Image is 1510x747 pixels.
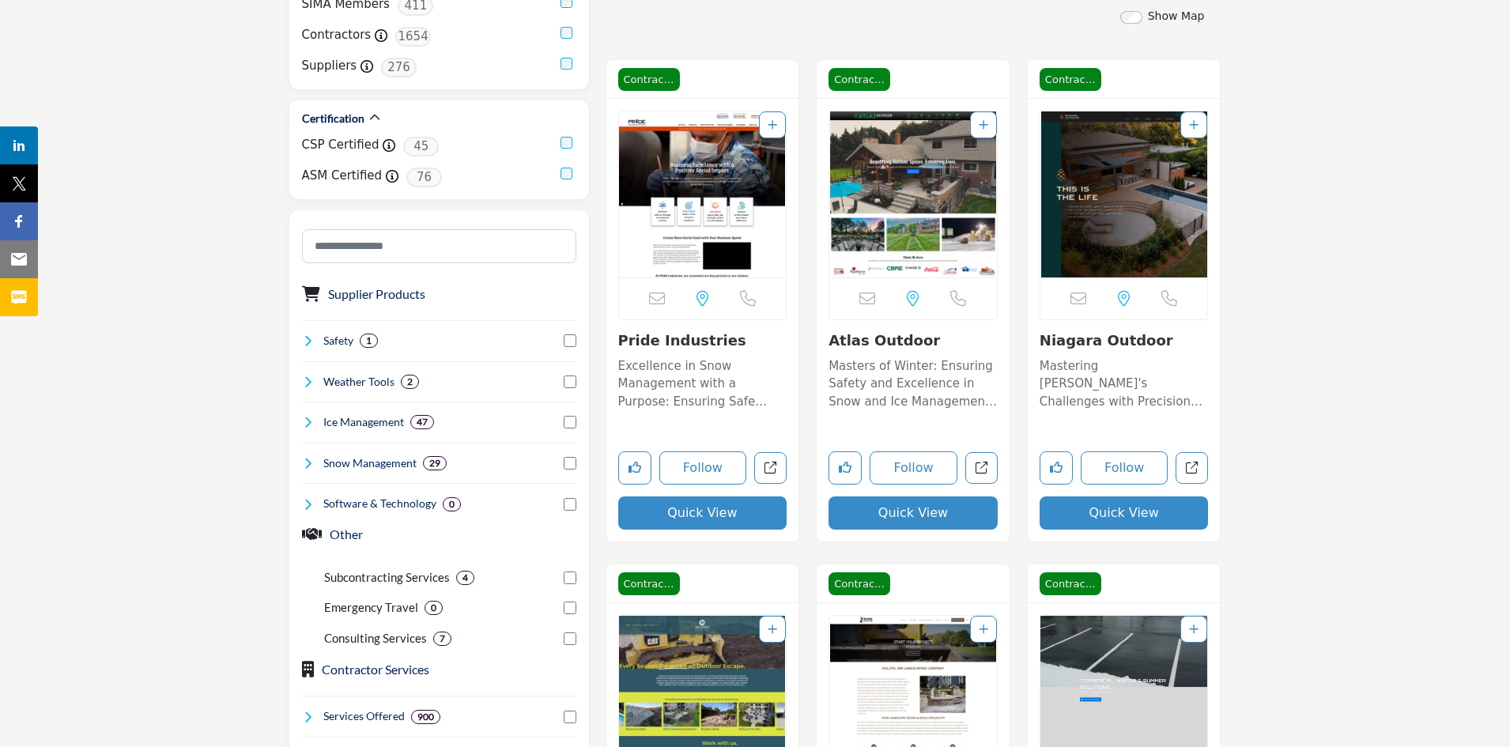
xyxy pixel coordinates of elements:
b: 0 [449,499,455,510]
b: 4 [462,572,468,583]
a: Pride Industries [618,332,746,349]
span: 1654 [395,27,431,47]
button: Like listing [1040,451,1073,485]
input: Select Weather Tools checkbox [564,375,576,388]
div: 2 Results For Weather Tools [401,375,419,389]
input: Select Software & Technology checkbox [564,498,576,511]
label: ASM Certified [302,167,383,185]
a: Open Listing in new tab [1040,111,1208,277]
input: Select Subcontracting Services checkbox [564,572,576,584]
button: Quick View [618,496,787,530]
button: Contractor Services [322,660,429,679]
div: 1 Results For Safety [360,334,378,348]
span: Contractor [618,68,680,92]
p: Mastering [PERSON_NAME]'s Challenges with Precision and Care: Your Premier Snow and Ice Managemen... [1040,357,1209,411]
h4: Ice Management: Ice management involves the control, removal, and prevention of ice accumulation ... [323,414,404,430]
p: Excellence in Snow Management with a Purpose: Ensuring Safe Pathways and Social Impact Operating ... [618,357,787,411]
input: Select Emergency Travel checkbox [564,602,576,614]
button: Supplier Products [328,285,425,304]
a: Add To List [1189,623,1199,636]
h3: Atlas Outdoor [829,332,998,349]
div: 47 Results For Ice Management [410,415,434,429]
button: Other [330,525,363,544]
button: Quick View [1040,496,1209,530]
span: 276 [381,58,417,77]
a: Niagara Outdoor [1040,332,1173,349]
div: 29 Results For Snow Management [423,456,447,470]
div: 900 Results For Services Offered [411,710,440,724]
img: Pride Industries [619,111,787,277]
input: Search Category [302,229,576,263]
h4: Software & Technology: Software & Technology encompasses the development, implementation, and use... [323,496,436,511]
b: 900 [417,711,434,722]
span: 76 [406,168,442,187]
a: Excellence in Snow Management with a Purpose: Ensuring Safe Pathways and Social Impact Operating ... [618,353,787,411]
b: 0 [431,602,436,613]
a: Add To List [979,119,988,131]
input: Select Consulting Services checkbox [564,632,576,645]
button: Quick View [829,496,998,530]
a: Open pride-industries in new tab [754,452,787,485]
button: Follow [659,451,747,485]
div: 4 Results For Subcontracting Services [456,571,474,585]
b: 47 [417,417,428,428]
a: Open niagara-outdoor in new tab [1176,452,1208,485]
h4: Snow Management: Snow management involves the removal, relocation, and mitigation of snow accumul... [323,455,417,471]
b: 1 [366,335,372,346]
h4: Weather Tools: Weather Tools refer to instruments, software, and technologies used to monitor, pr... [323,374,394,390]
a: Atlas Outdoor [829,332,940,349]
input: Select Services Offered checkbox [564,711,576,723]
h3: Pride Industries [618,332,787,349]
span: Contractor [1040,68,1101,92]
h3: Niagara Outdoor [1040,332,1209,349]
label: CSP Certified [302,136,379,154]
p: Subcontracting Services: Subcontracting Services [324,568,450,587]
b: 2 [407,376,413,387]
img: Atlas Outdoor [829,111,997,277]
div: 0 Results For Emergency Travel [425,601,443,615]
button: Follow [870,451,957,485]
button: Like listing [829,451,862,485]
a: Open atlas-outdoor in new tab [965,452,998,485]
a: Add To List [979,623,988,636]
a: Mastering [PERSON_NAME]'s Challenges with Precision and Care: Your Premier Snow and Ice Managemen... [1040,353,1209,411]
a: Masters of Winter: Ensuring Safety and Excellence in Snow and Ice Management Specializing in the ... [829,353,998,411]
a: Add To List [768,623,777,636]
input: Suppliers checkbox [561,58,572,70]
a: Open Listing in new tab [619,111,787,277]
span: Contractor [1040,572,1101,596]
h2: Certification [302,111,364,126]
div: 7 Results For Consulting Services [433,632,451,646]
input: ASM Certified checkbox [561,168,572,179]
b: 29 [429,458,440,469]
label: Show Map [1148,8,1205,25]
a: Add To List [1189,119,1199,131]
input: Contractors checkbox [561,27,572,39]
label: Contractors [302,26,372,44]
input: Select Ice Management checkbox [564,416,576,428]
input: Select Snow Management checkbox [564,457,576,470]
span: Contractor [829,68,890,92]
span: Contractor [618,572,680,596]
input: CSP Certified checkbox [561,137,572,149]
h4: Safety: Safety refers to the measures, practices, and protocols implemented to protect individual... [323,333,353,349]
button: Follow [1081,451,1168,485]
label: Suppliers [302,57,357,75]
h4: Services Offered: Services Offered refers to the specific products, assistance, or expertise a bu... [323,708,405,724]
span: Contractor [829,572,890,596]
div: 0 Results For Software & Technology [443,497,461,511]
p: Consulting Services: Consulting Services [324,629,427,647]
a: Add To List [768,119,777,131]
button: Like listing [618,451,651,485]
a: Open Listing in new tab [829,111,997,277]
p: Emergency Travel: Emergency Travel [324,598,418,617]
span: 45 [403,137,439,157]
input: Select Safety checkbox [564,334,576,347]
p: Masters of Winter: Ensuring Safety and Excellence in Snow and Ice Management Specializing in the ... [829,357,998,411]
img: Niagara Outdoor [1040,111,1208,277]
b: 7 [440,633,445,644]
